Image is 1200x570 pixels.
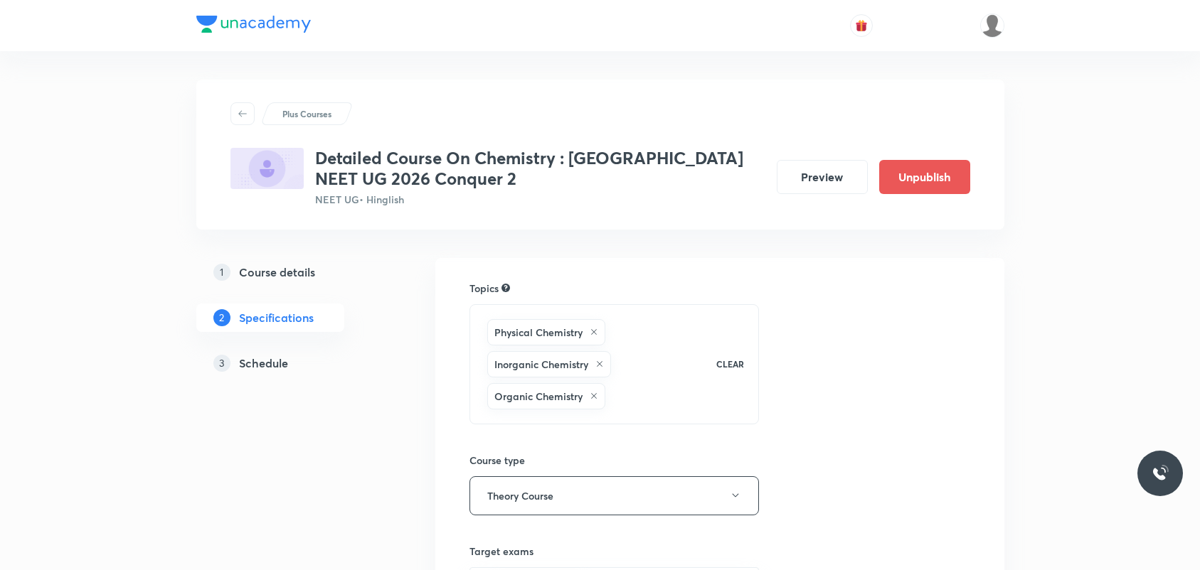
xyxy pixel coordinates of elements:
h6: Organic Chemistry [494,389,583,404]
h5: Course details [239,264,315,281]
h6: Course type [469,453,760,468]
img: Company Logo [196,16,311,33]
button: Unpublish [879,160,970,194]
h6: Topics [469,281,499,296]
h6: Target exams [469,544,760,559]
a: 3Schedule [196,349,390,377]
h5: Schedule [239,355,288,372]
h6: Inorganic Chemistry [494,357,588,372]
p: 3 [213,355,230,372]
h6: Physical Chemistry [494,325,583,340]
img: Sudipta Bose [980,14,1004,38]
button: Preview [777,160,868,194]
button: Theory Course [469,476,760,515]
h5: Specifications [239,309,314,326]
p: 1 [213,264,230,281]
p: CLEAR [716,357,744,370]
a: 1Course details [196,258,390,286]
img: 1BBD559A-2CFF-4304-AB96-EDD38A2462AB_plus.png [230,148,304,189]
button: avatar [850,14,873,37]
p: 2 [213,309,230,326]
h3: Detailed Course On Chemistry : [GEOGRAPHIC_DATA] NEET UG 2026 Conquer 2 [315,148,765,189]
a: Company Logo [196,16,311,36]
p: NEET UG • Hinglish [315,192,765,207]
img: ttu [1152,465,1169,482]
div: Search for topics [501,281,510,294]
img: avatar [855,19,868,32]
p: Plus Courses [282,107,331,120]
